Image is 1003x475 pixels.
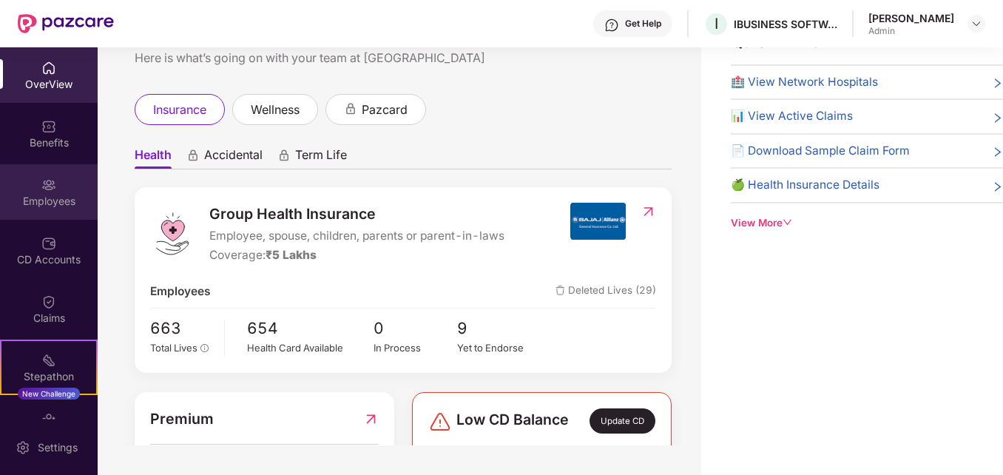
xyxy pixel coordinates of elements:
img: svg+xml;base64,PHN2ZyB4bWxucz0iaHR0cDovL3d3dy53My5vcmcvMjAwMC9zdmciIHdpZHRoPSIyMSIgaGVpZ2h0PSIyMC... [41,353,56,368]
img: deleteIcon [555,286,565,295]
span: pazcard [362,101,408,119]
img: RedirectIcon [641,204,656,219]
div: Stepathon [1,369,96,384]
div: Coverage: [209,246,504,264]
span: 📄 Download Sample Claim Form [731,142,910,160]
img: svg+xml;base64,PHN2ZyBpZD0iRHJvcGRvd24tMzJ4MzIiIHhtbG5zPSJodHRwOi8vd3d3LnczLm9yZy8yMDAwL3N2ZyIgd2... [970,18,982,30]
span: info-circle [200,344,209,353]
img: svg+xml;base64,PHN2ZyBpZD0iQmVuZWZpdHMiIHhtbG5zPSJodHRwOi8vd3d3LnczLm9yZy8yMDAwL3N2ZyIgd2lkdGg9Ij... [41,119,56,134]
img: svg+xml;base64,PHN2ZyBpZD0iQ0RfQWNjb3VudHMiIGRhdGEtbmFtZT0iQ0QgQWNjb3VudHMiIHhtbG5zPSJodHRwOi8vd3... [41,236,56,251]
span: Total Lives [150,342,197,354]
div: Health Card Available [247,340,374,355]
span: 📊 View Active Claims [731,107,853,125]
img: logo [150,212,195,256]
img: svg+xml;base64,PHN2ZyBpZD0iQ2xhaW0iIHhtbG5zPSJodHRwOi8vd3d3LnczLm9yZy8yMDAwL3N2ZyIgd2lkdGg9IjIwIi... [41,294,56,309]
img: svg+xml;base64,PHN2ZyBpZD0iSG9tZSIgeG1sbnM9Imh0dHA6Ly93d3cudzMub3JnLzIwMDAvc3ZnIiB3aWR0aD0iMjAiIG... [41,61,56,75]
img: svg+xml;base64,PHN2ZyBpZD0iRGFuZ2VyLTMyeDMyIiB4bWxucz0iaHR0cDovL3d3dy53My5vcmcvMjAwMC9zdmciIHdpZH... [428,410,452,434]
div: Update CD [590,408,655,434]
div: Here is what’s going on with your team at [GEOGRAPHIC_DATA] [135,49,672,67]
span: Deleted Lives (29) [555,283,656,300]
span: ₹5 Lakhs [266,248,317,262]
img: svg+xml;base64,PHN2ZyBpZD0iRW5kb3JzZW1lbnRzIiB4bWxucz0iaHR0cDovL3d3dy53My5vcmcvMjAwMC9zdmciIHdpZH... [41,411,56,426]
div: animation [186,149,200,162]
img: New Pazcare Logo [18,14,114,33]
span: 🍏 Health Insurance Details [731,176,879,194]
span: I [715,15,718,33]
img: insurerIcon [570,203,626,240]
span: down [783,218,793,228]
span: Accidental [204,147,263,169]
span: 663 [150,316,213,340]
div: IBUSINESS SOFTWARE PRIVATE LIMITED [734,17,837,31]
img: svg+xml;base64,PHN2ZyBpZD0iRW1wbG95ZWVzIiB4bWxucz0iaHR0cDovL3d3dy53My5vcmcvMjAwMC9zdmciIHdpZHRoPS... [41,178,56,192]
div: Settings [33,440,82,455]
span: Health [135,147,172,169]
span: wellness [251,101,300,119]
img: RedirectIcon [363,408,379,431]
div: Get Help [625,18,661,30]
span: 🏥 View Network Hospitals [731,73,878,91]
span: Group Health Insurance [209,203,504,226]
div: View More [731,215,1003,231]
div: animation [344,102,357,115]
span: 654 [247,316,374,340]
span: insurance [153,101,206,119]
span: 0 [374,316,458,340]
span: Premium [150,408,214,431]
div: [PERSON_NAME] [868,11,954,25]
span: Term Life [295,147,347,169]
div: New Challenge [18,388,80,400]
span: Employees [150,283,211,300]
span: Low CD Balance [456,408,569,434]
img: svg+xml;base64,PHN2ZyBpZD0iU2V0dGluZy0yMHgyMCIgeG1sbnM9Imh0dHA6Ly93d3cudzMub3JnLzIwMDAvc3ZnIiB3aW... [16,440,30,455]
div: Yet to Endorse [457,340,541,355]
div: animation [277,149,291,162]
div: In Process [374,340,458,355]
img: svg+xml;base64,PHN2ZyBpZD0iSGVscC0zMngzMiIgeG1sbnM9Imh0dHA6Ly93d3cudzMub3JnLzIwMDAvc3ZnIiB3aWR0aD... [604,18,619,33]
span: 9 [457,316,541,340]
span: Employee, spouse, children, parents or parent-in-laws [209,227,504,245]
div: Admin [868,25,954,37]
